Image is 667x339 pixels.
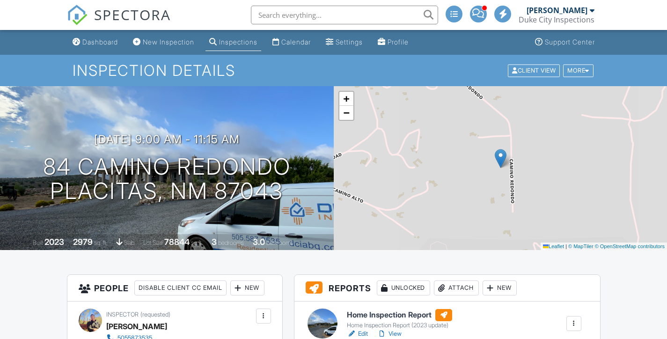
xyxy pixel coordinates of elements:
span: + [343,93,349,104]
div: Inspections [219,38,257,46]
img: Marker [495,149,506,168]
div: 2023 [44,237,64,247]
span: (requested) [140,311,170,318]
a: Dashboard [69,34,122,51]
div: 78844 [164,237,190,247]
div: Settings [336,38,363,46]
div: 2979 [73,237,93,247]
a: New Inspection [129,34,198,51]
div: 3 [212,237,217,247]
div: Home Inspection Report (2023 update) [347,322,452,329]
input: Search everything... [251,6,438,24]
div: Profile [388,38,409,46]
a: © MapTiler [568,243,594,249]
a: SPECTORA [67,13,171,32]
a: Settings [322,34,366,51]
h3: [DATE] 9:00 am - 11:15 am [94,133,240,146]
div: Dashboard [82,38,118,46]
span: Built [33,239,43,246]
div: [PERSON_NAME] [527,6,587,15]
a: Edit [347,329,368,339]
h3: Reports [294,275,600,302]
a: © OpenStreetMap contributors [595,243,665,249]
span: bathrooms [266,239,293,246]
div: Client View [508,64,560,77]
a: Zoom out [339,106,353,120]
span: − [343,107,349,118]
a: Profile [374,34,412,51]
a: Zoom in [339,92,353,106]
div: [PERSON_NAME] [106,319,167,333]
span: sq. ft. [94,239,107,246]
img: The Best Home Inspection Software - Spectora [67,5,88,25]
div: Support Center [545,38,595,46]
a: Support Center [531,34,599,51]
div: Attach [434,280,479,295]
span: Inspector [106,311,139,318]
a: Calendar [269,34,315,51]
span: sq.ft. [191,239,203,246]
div: Calendar [281,38,311,46]
h1: 84 Camino Redondo Placitas, NM 87043 [43,155,291,204]
a: View [377,329,402,339]
h3: People [67,275,282,302]
h6: Home Inspection Report [347,309,452,321]
a: Inspections [205,34,261,51]
span: bedrooms [218,239,244,246]
a: Home Inspection Report Home Inspection Report (2023 update) [347,309,452,330]
div: New [483,280,517,295]
div: New Inspection [143,38,194,46]
a: Leaflet [543,243,564,249]
div: New [230,280,264,295]
span: Lot Size [143,239,163,246]
div: Disable Client CC Email [134,280,227,295]
span: SPECTORA [94,5,171,24]
h1: Inspection Details [73,62,594,79]
div: Unlocked [377,280,430,295]
span: slab [124,239,134,246]
div: 3.0 [253,237,265,247]
div: Duke City Inspections [519,15,594,24]
a: Client View [507,66,562,74]
span: | [565,243,567,249]
div: More [563,64,594,77]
